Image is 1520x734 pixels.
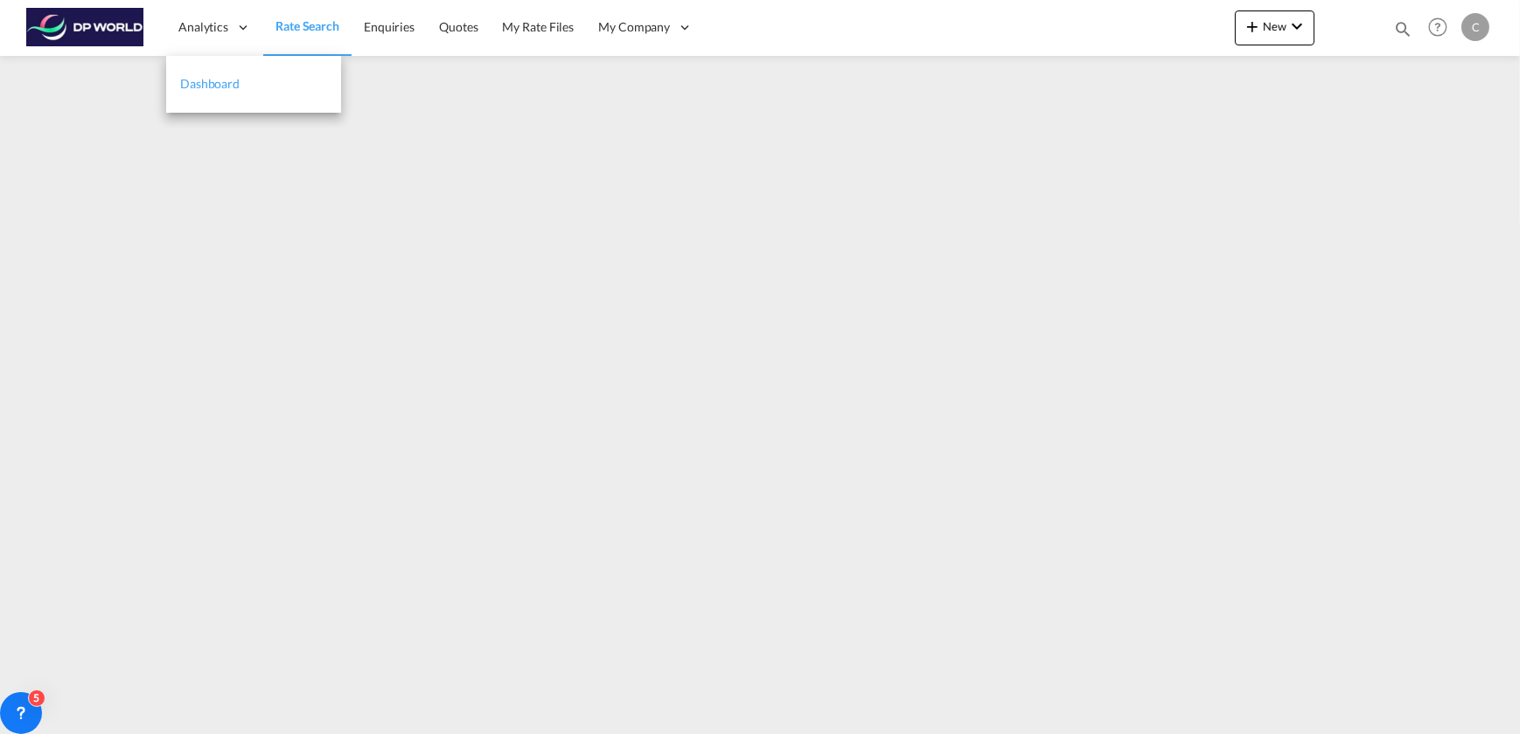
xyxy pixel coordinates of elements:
div: C [1461,13,1489,41]
img: c08ca190194411f088ed0f3ba295208c.png [26,8,144,47]
button: icon-plus 400-fgNewicon-chevron-down [1235,10,1314,45]
div: icon-magnify [1393,19,1412,45]
div: Help [1423,12,1461,44]
span: Quotes [439,19,478,34]
span: Analytics [178,18,228,36]
span: Help [1423,12,1453,42]
md-icon: icon-chevron-down [1286,16,1307,37]
md-icon: icon-magnify [1393,19,1412,38]
span: Enquiries [364,19,415,34]
md-icon: icon-plus 400-fg [1242,16,1263,37]
a: Dashboard [166,56,341,113]
span: New [1242,19,1307,33]
span: My Rate Files [503,19,575,34]
span: Dashboard [180,76,240,91]
span: Rate Search [275,18,339,33]
span: My Company [598,18,670,36]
